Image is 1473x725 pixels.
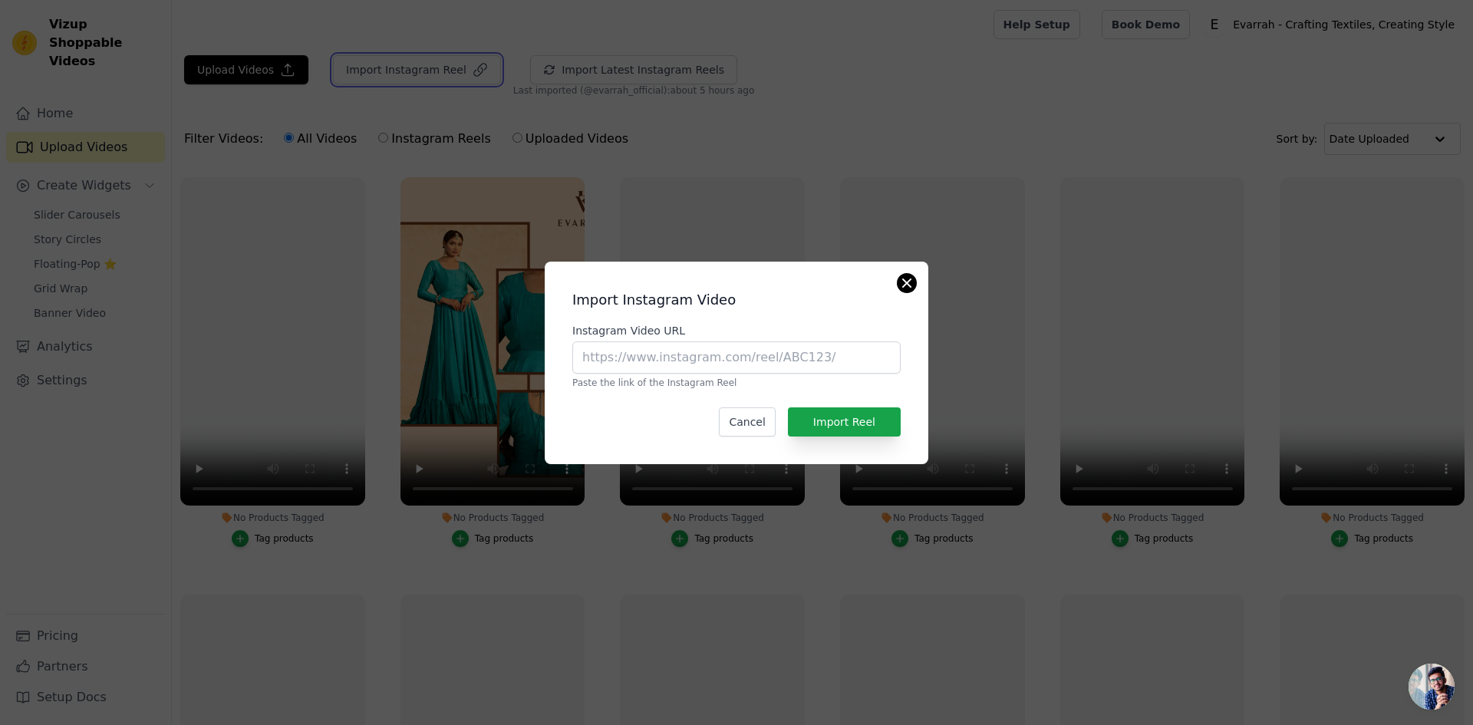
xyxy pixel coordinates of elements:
h2: Import Instagram Video [572,289,901,311]
label: Instagram Video URL [572,323,901,338]
p: Paste the link of the Instagram Reel [572,377,901,389]
button: Import Reel [788,407,901,437]
a: Open chat [1409,664,1455,710]
button: Close modal [898,274,916,292]
input: https://www.instagram.com/reel/ABC123/ [572,341,901,374]
button: Cancel [719,407,775,437]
